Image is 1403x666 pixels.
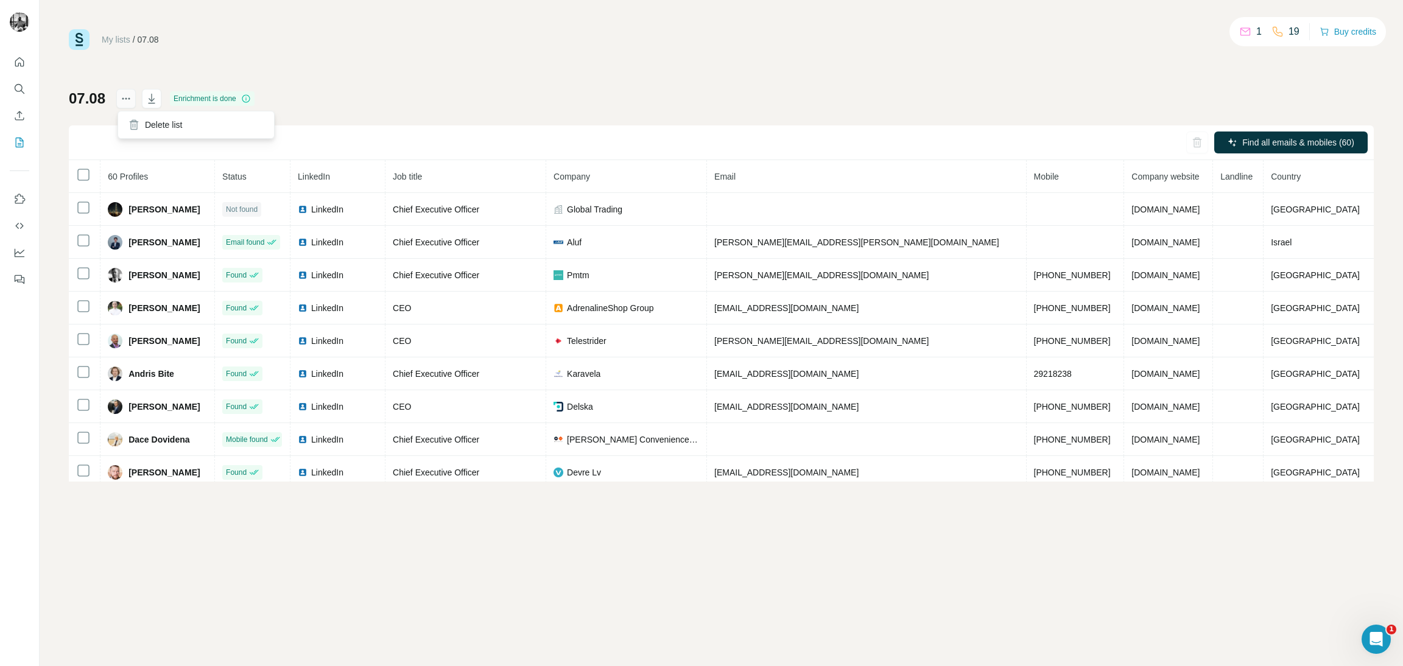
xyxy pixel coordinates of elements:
img: company-logo [554,303,563,313]
span: Find all emails & mobiles (60) [1242,136,1354,149]
button: My lists [10,131,29,153]
img: company-logo [554,435,563,444]
span: Delska [567,401,593,413]
span: Israel [1271,237,1292,247]
button: Buy credits [1320,23,1376,40]
span: AdrenalineShop Group [567,302,653,314]
span: LinkedIn [311,302,343,314]
div: 07.08 [138,33,159,46]
span: [DOMAIN_NAME] [1131,336,1200,346]
span: Landline [1220,172,1253,181]
span: CEO [393,303,411,313]
div: Enrichment is done [170,91,255,106]
span: LinkedIn [311,269,343,281]
span: [PHONE_NUMBER] [1034,402,1111,412]
img: Avatar [108,334,122,348]
img: LinkedIn logo [298,270,308,280]
span: [PERSON_NAME] [128,269,200,281]
span: Mobile found [226,434,268,445]
span: LinkedIn [298,172,330,181]
span: Devre Lv [567,466,601,478]
span: [EMAIL_ADDRESS][DOMAIN_NAME] [714,468,859,477]
img: Avatar [108,235,122,250]
span: CEO [393,402,411,412]
span: [GEOGRAPHIC_DATA] [1271,468,1360,477]
span: Company website [1131,172,1199,181]
span: Country [1271,172,1301,181]
button: Feedback [10,268,29,290]
span: LinkedIn [311,203,343,216]
span: [DOMAIN_NAME] [1131,369,1200,379]
span: [PERSON_NAME] [128,335,200,347]
p: 19 [1289,24,1299,39]
button: Use Surfe API [10,215,29,237]
span: 60 Profiles [108,172,148,181]
span: [PERSON_NAME][EMAIL_ADDRESS][DOMAIN_NAME] [714,336,929,346]
span: [DOMAIN_NAME] [1131,303,1200,313]
span: Aluf [567,236,582,248]
span: Dace Dovidena [128,433,189,446]
img: LinkedIn logo [298,468,308,477]
span: [GEOGRAPHIC_DATA] [1271,270,1360,280]
span: LinkedIn [311,368,343,380]
button: Find all emails & mobiles (60) [1214,131,1368,153]
span: Company [554,172,590,181]
img: company-logo [554,270,563,280]
span: Mobile [1034,172,1059,181]
span: CEO [393,336,411,346]
img: company-logo [554,237,563,247]
img: company-logo [554,336,563,346]
button: Enrich CSV [10,105,29,127]
p: 1 [1256,24,1262,39]
span: Email found [226,237,264,248]
span: [PERSON_NAME] [128,466,200,478]
a: My lists [102,35,130,44]
span: Global Trading [567,203,622,216]
span: [GEOGRAPHIC_DATA] [1271,336,1360,346]
button: Dashboard [10,242,29,264]
span: [PHONE_NUMBER] [1034,435,1111,444]
span: Pmtm [567,269,589,281]
span: [GEOGRAPHIC_DATA] [1271,303,1360,313]
img: company-logo [554,369,563,379]
span: [EMAIL_ADDRESS][DOMAIN_NAME] [714,369,859,379]
img: LinkedIn logo [298,336,308,346]
span: [GEOGRAPHIC_DATA] [1271,402,1360,412]
span: [PERSON_NAME] Convenience [GEOGRAPHIC_DATA] [567,433,699,446]
img: LinkedIn logo [298,369,308,379]
span: [GEOGRAPHIC_DATA] [1271,435,1360,444]
span: [PERSON_NAME][EMAIL_ADDRESS][PERSON_NAME][DOMAIN_NAME] [714,237,999,247]
span: [PERSON_NAME][EMAIL_ADDRESS][DOMAIN_NAME] [714,270,929,280]
span: Job title [393,172,422,181]
span: Email [714,172,736,181]
span: [DOMAIN_NAME] [1131,468,1200,477]
img: Avatar [10,12,29,32]
img: company-logo [554,402,563,412]
span: [DOMAIN_NAME] [1131,205,1200,214]
span: Found [226,335,247,346]
img: LinkedIn logo [298,205,308,214]
span: [DOMAIN_NAME] [1131,237,1200,247]
span: Found [226,467,247,478]
span: Telestrider [567,335,607,347]
span: [PERSON_NAME] [128,203,200,216]
span: [GEOGRAPHIC_DATA] [1271,369,1360,379]
span: LinkedIn [311,401,343,413]
button: actions [116,89,136,108]
span: Chief Executive Officer [393,205,479,214]
span: [PERSON_NAME] [128,236,200,248]
button: Use Surfe on LinkedIn [10,188,29,210]
img: Avatar [108,268,122,282]
span: 29218238 [1034,369,1072,379]
span: LinkedIn [311,335,343,347]
button: Search [10,78,29,100]
span: Chief Executive Officer [393,369,479,379]
span: [PHONE_NUMBER] [1034,336,1111,346]
span: [PHONE_NUMBER] [1034,303,1111,313]
span: Chief Executive Officer [393,468,479,477]
span: [PHONE_NUMBER] [1034,468,1111,477]
img: Avatar [108,301,122,315]
span: LinkedIn [311,236,343,248]
span: LinkedIn [311,466,343,478]
span: Found [226,303,247,314]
